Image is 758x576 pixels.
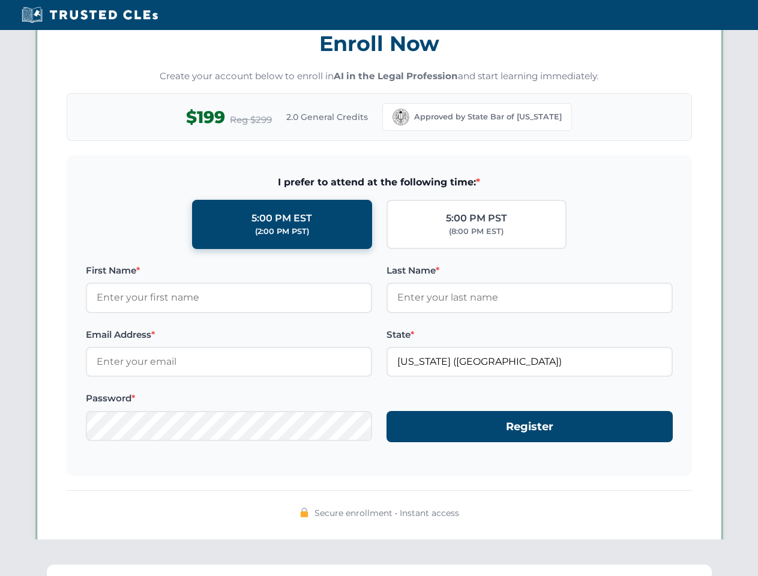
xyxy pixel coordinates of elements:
[393,109,409,125] img: California Bar
[86,175,673,190] span: I prefer to attend at the following time:
[86,347,372,377] input: Enter your email
[86,391,372,406] label: Password
[414,111,562,123] span: Approved by State Bar of [US_STATE]
[67,25,692,62] h3: Enroll Now
[314,506,459,520] span: Secure enrollment • Instant access
[387,328,673,342] label: State
[446,211,507,226] div: 5:00 PM PST
[255,226,309,238] div: (2:00 PM PST)
[387,283,673,313] input: Enter your last name
[387,263,673,278] label: Last Name
[251,211,312,226] div: 5:00 PM EST
[86,263,372,278] label: First Name
[230,113,272,127] span: Reg $299
[286,110,368,124] span: 2.0 General Credits
[18,6,161,24] img: Trusted CLEs
[86,283,372,313] input: Enter your first name
[67,70,692,83] p: Create your account below to enroll in and start learning immediately.
[387,347,673,377] input: California (CA)
[299,508,309,517] img: 🔒
[334,70,458,82] strong: AI in the Legal Profession
[186,104,225,131] span: $199
[387,411,673,443] button: Register
[86,328,372,342] label: Email Address
[449,226,504,238] div: (8:00 PM EST)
